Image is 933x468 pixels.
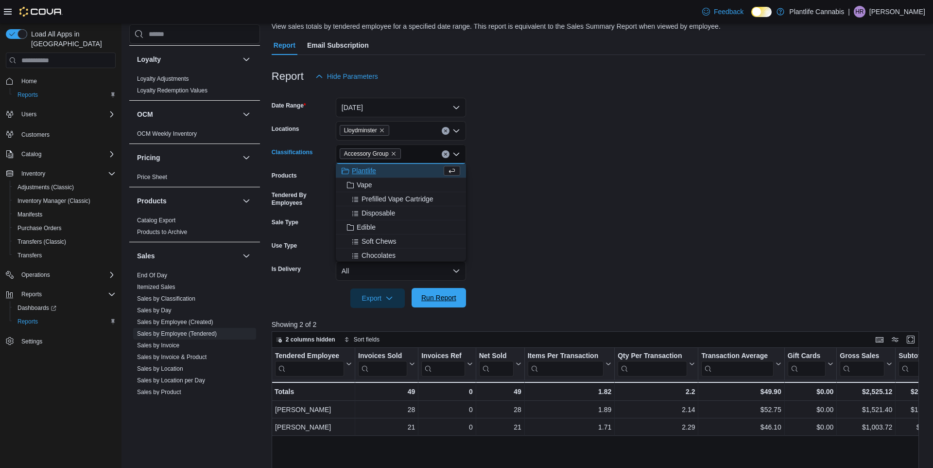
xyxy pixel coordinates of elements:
[137,251,155,261] h3: Sales
[787,404,833,415] div: $0.00
[241,195,252,207] button: Products
[391,151,397,157] button: Remove Accessory Group from selection in this group
[137,342,179,349] span: Sales by Invoice
[241,54,252,65] button: Loyalty
[2,127,120,141] button: Customers
[327,72,378,81] span: Hide Parameters
[137,342,179,349] a: Sales by Invoice
[21,338,42,345] span: Settings
[421,352,465,361] div: Invoices Ref
[787,352,826,361] div: Gift Cards
[358,352,407,377] div: Invoices Sold
[272,191,332,207] label: Tendered By Employees
[17,91,38,99] span: Reports
[137,228,187,236] span: Products to Archive
[21,170,45,178] span: Inventory
[854,6,865,18] div: Haley Russell
[21,77,37,85] span: Home
[336,234,466,249] button: Soft Chews
[362,208,395,218] span: Disposable
[452,150,460,158] button: Close list of options
[129,73,260,100] div: Loyalty
[272,218,298,226] label: Sale Type
[137,377,205,384] a: Sales by Location per Day
[21,271,50,279] span: Operations
[137,251,239,261] button: Sales
[137,283,175,291] span: Itemized Sales
[137,217,175,224] a: Catalog Export
[869,6,925,18] p: [PERSON_NAME]
[10,208,120,221] button: Manifests
[272,125,299,133] label: Locations
[2,108,120,121] button: Users
[701,421,781,433] div: $46.10
[311,67,382,86] button: Hide Parameters
[701,404,781,415] div: $52.75
[17,148,45,160] button: Catalog
[421,404,472,415] div: 0
[17,252,42,259] span: Transfers
[905,334,916,345] button: Enter fullscreen
[272,21,721,32] div: View sales totals by tendered employee for a specified date range. This report is equivalent to t...
[336,178,466,192] button: Vape
[787,421,833,433] div: $0.00
[789,6,844,18] p: Plantlife Cannabis
[21,290,42,298] span: Reports
[618,352,687,377] div: Qty Per Transaction
[358,421,415,433] div: 21
[17,336,46,347] a: Settings
[362,236,397,246] span: Soft Chews
[701,352,781,377] button: Transaction Average
[701,352,773,377] div: Transaction Average
[275,352,352,377] button: Tendered Employee
[21,150,41,158] span: Catalog
[137,54,239,64] button: Loyalty
[272,320,925,329] p: Showing 2 of 2
[10,315,120,328] button: Reports
[14,302,60,314] a: Dashboards
[452,127,460,135] button: Open list of options
[527,352,604,377] div: Items Per Transaction
[874,334,885,345] button: Keyboard shortcuts
[840,386,892,397] div: $2,525.12
[17,197,90,205] span: Inventory Manager (Classic)
[137,365,183,373] span: Sales by Location
[21,131,50,139] span: Customers
[421,386,472,397] div: 0
[2,288,120,301] button: Reports
[17,108,40,120] button: Users
[272,172,297,180] label: Products
[840,404,892,415] div: $1,521.40
[137,216,175,224] span: Catalog Export
[2,268,120,282] button: Operations
[17,168,116,180] span: Inventory
[340,148,401,159] span: Accessory Group
[340,334,383,345] button: Sort fields
[358,352,407,361] div: Invoices Sold
[241,108,252,120] button: OCM
[10,194,120,208] button: Inventory Manager (Classic)
[17,148,116,160] span: Catalog
[17,211,42,218] span: Manifests
[275,386,352,397] div: Totals
[17,335,116,347] span: Settings
[137,389,181,396] a: Sales by Product
[358,352,415,377] button: Invoices Sold
[275,352,344,361] div: Tendered Employee
[17,288,46,300] button: Reports
[17,238,66,246] span: Transfers (Classic)
[272,265,301,273] label: Is Delivery
[272,71,304,82] h3: Report
[618,386,695,397] div: 2.2
[14,222,116,234] span: Purchase Orders
[618,352,687,361] div: Qty Per Transaction
[10,180,120,194] button: Adjustments (Classic)
[336,261,466,281] button: All
[17,318,38,325] span: Reports
[17,75,116,87] span: Home
[286,336,335,343] span: 2 columns hidden
[137,75,189,83] span: Loyalty Adjustments
[14,195,116,207] span: Inventory Manager (Classic)
[27,29,116,49] span: Load All Apps in [GEOGRAPHIC_DATA]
